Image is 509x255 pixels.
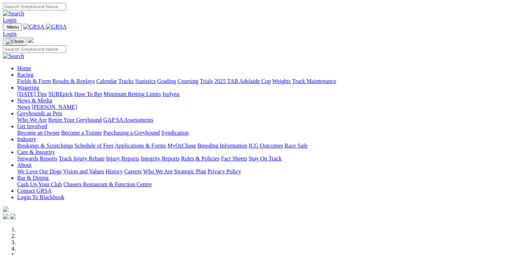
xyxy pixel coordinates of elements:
[17,188,52,194] a: Contact GRSA
[17,117,506,123] div: Greyhounds as Pets
[17,65,31,71] a: Home
[23,24,44,30] img: GRSA
[7,24,19,30] span: Menu
[214,78,271,84] a: 2025 TAB Adelaide Cup
[118,78,134,84] a: Tracks
[249,155,282,162] a: Stay On Track
[106,168,123,174] a: History
[272,78,291,84] a: Weights
[74,143,113,149] a: Schedule of Fees
[221,155,247,162] a: Fact Sheets
[3,53,24,59] img: Search
[17,130,60,136] a: Become an Owner
[17,181,62,187] a: Cash Up Your Club
[96,78,117,84] a: Calendar
[124,168,142,174] a: Careers
[48,91,73,97] a: SUREpick
[17,143,506,149] div: Industry
[17,123,47,129] a: Get Involved
[17,85,39,91] a: Wagering
[6,39,24,44] img: Close
[17,136,36,142] a: Industry
[17,78,51,84] a: Fields & Form
[74,91,102,97] a: How To Bet
[3,31,16,37] a: Login
[157,78,176,84] a: Grading
[17,155,506,162] div: Care & Integrity
[17,72,33,78] a: Racing
[103,117,153,123] a: GAP SA Assessments
[143,168,173,174] a: Who We Are
[46,24,67,30] img: GRSA
[135,78,156,84] a: Statistics
[10,213,16,219] img: twitter.svg
[3,17,16,23] a: Login
[103,130,160,136] a: Purchasing a Greyhound
[63,181,152,187] a: Chasers Restaurant & Function Centre
[3,23,22,31] button: Toggle navigation
[17,168,62,174] a: We Love Our Dogs
[174,168,206,174] a: Strategic Plan
[200,78,213,84] a: Trials
[48,117,102,123] a: Retire Your Greyhound
[141,155,180,162] a: Integrity Reports
[17,78,506,85] div: Racing
[17,130,506,136] div: Get Involved
[181,155,220,162] a: Rules & Policies
[28,37,34,43] img: logo-grsa-white.png
[17,194,64,200] a: Login To Blackbook
[17,91,506,97] div: Wagering
[17,91,47,97] a: [DATE] Tips
[161,130,189,136] a: Syndication
[292,78,336,84] a: Track Maintenance
[3,45,66,53] input: Search
[3,38,26,45] button: Toggle navigation
[59,155,104,162] a: Track Injury Rebate
[3,206,9,212] img: logo-grsa-white.png
[31,104,77,110] a: [PERSON_NAME]
[115,143,166,149] a: Applications & Forms
[17,97,52,104] a: News & Media
[17,110,62,116] a: Greyhounds as Pets
[177,78,199,84] a: Coursing
[3,10,24,17] img: Search
[17,104,506,110] div: News & Media
[106,155,139,162] a: Injury Reports
[17,143,73,149] a: Bookings & Scratchings
[162,91,180,97] a: Isolynx
[17,117,47,123] a: Who We Are
[17,168,506,175] div: About
[52,78,95,84] a: Results & Replays
[167,143,196,149] a: MyOzChase
[17,155,57,162] a: Stewards Reports
[17,162,31,168] a: About
[17,149,55,155] a: Care & Integrity
[17,175,49,181] a: Bar & Dining
[63,168,104,174] a: Vision and Values
[284,143,307,149] a: Race Safe
[3,3,66,10] input: Search
[17,181,506,188] div: Bar & Dining
[197,143,247,149] a: Breeding Information
[207,168,241,174] a: Privacy Policy
[103,91,161,97] a: Minimum Betting Limits
[249,143,283,149] a: ICG Outcomes
[3,213,9,219] img: facebook.svg
[17,104,30,110] a: News
[61,130,102,136] a: Become a Trainer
